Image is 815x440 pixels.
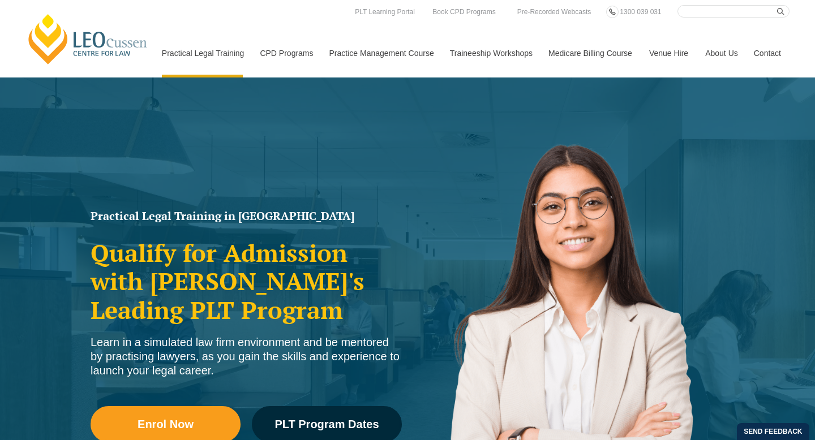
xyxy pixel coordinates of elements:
[617,6,664,18] a: 1300 039 031
[620,8,661,16] span: 1300 039 031
[138,419,194,430] span: Enrol Now
[441,29,540,77] a: Traineeship Workshops
[697,29,745,77] a: About Us
[251,29,320,77] a: CPD Programs
[91,239,402,324] h2: Qualify for Admission with [PERSON_NAME]'s Leading PLT Program
[643,131,787,412] iframe: LiveChat chat widget
[274,419,379,430] span: PLT Program Dates
[745,29,790,77] a: Contact
[321,29,441,77] a: Practice Management Course
[153,29,252,77] a: Practical Legal Training
[352,6,418,18] a: PLT Learning Portal
[641,29,697,77] a: Venue Hire
[25,12,151,66] a: [PERSON_NAME] Centre for Law
[514,6,594,18] a: Pre-Recorded Webcasts
[430,6,498,18] a: Book CPD Programs
[91,210,402,222] h1: Practical Legal Training in [GEOGRAPHIC_DATA]
[540,29,641,77] a: Medicare Billing Course
[91,335,402,378] div: Learn in a simulated law firm environment and be mentored by practising lawyers, as you gain the ...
